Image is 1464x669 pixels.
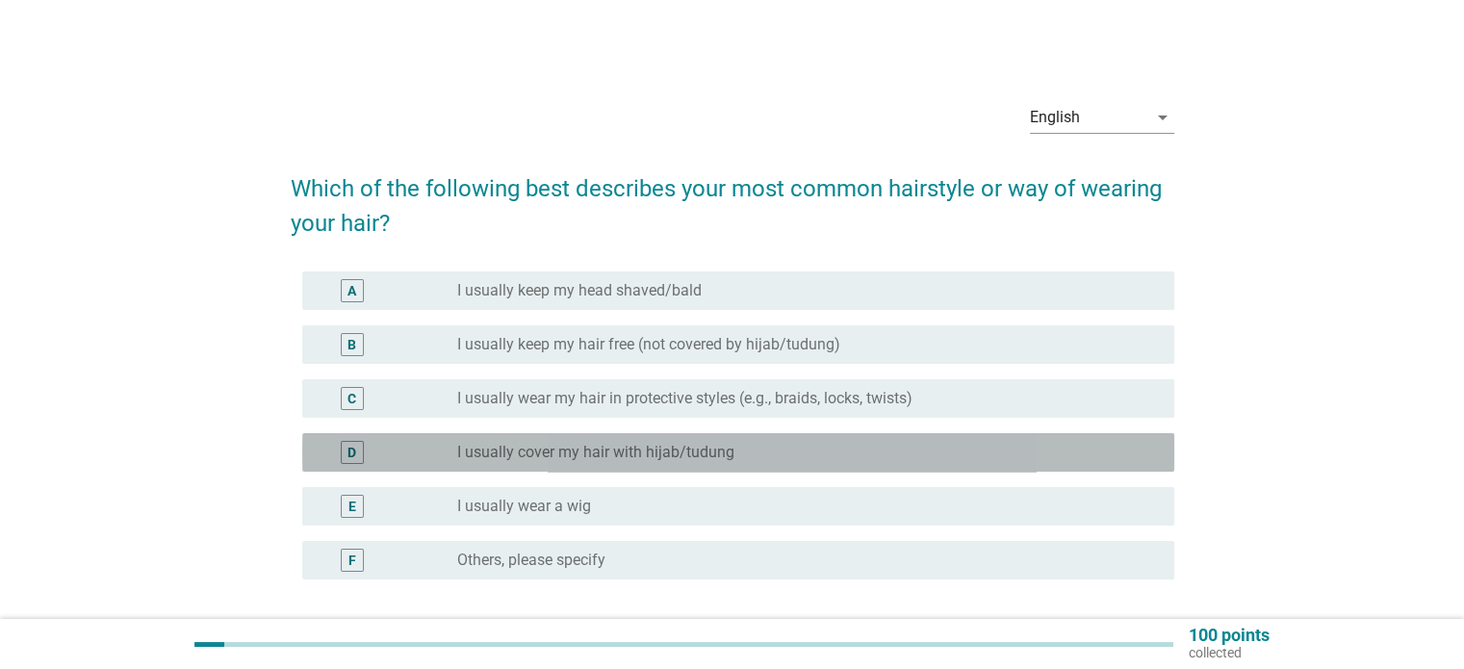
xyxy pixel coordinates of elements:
[347,335,356,355] div: B
[1189,644,1270,661] p: collected
[1151,106,1174,129] i: arrow_drop_down
[291,152,1174,241] h2: Which of the following best describes your most common hairstyle or way of wearing your hair?
[457,443,734,462] label: I usually cover my hair with hijab/tudung
[348,551,356,571] div: F
[348,497,356,517] div: E
[347,281,356,301] div: A
[347,389,356,409] div: C
[457,551,605,570] label: Others, please specify
[1030,109,1080,126] div: English
[457,389,912,408] label: I usually wear my hair in protective styles (e.g., braids, locks, twists)
[347,443,356,463] div: D
[1189,627,1270,644] p: 100 points
[457,281,702,300] label: I usually keep my head shaved/bald
[457,335,840,354] label: I usually keep my hair free (not covered by hijab/tudung)
[457,497,591,516] label: I usually wear a wig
